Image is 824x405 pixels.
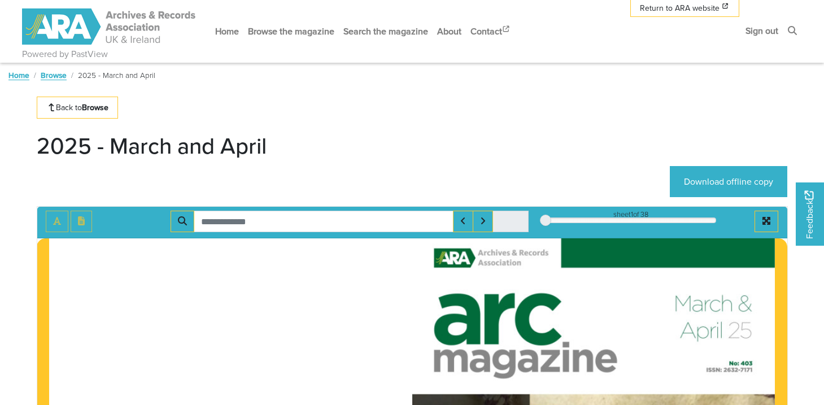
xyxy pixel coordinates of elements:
[37,132,267,159] h1: 2025 - March and April
[22,2,197,51] a: ARA - ARC Magazine | Powered by PastView logo
[755,211,778,232] button: Full screen mode
[546,209,716,220] div: sheet of 38
[71,211,92,232] button: Open transcription window
[741,16,783,46] a: Sign out
[803,190,816,238] span: Feedback
[433,16,466,46] a: About
[243,16,339,46] a: Browse the magazine
[631,209,633,220] span: 1
[640,2,720,14] span: Return to ARA website
[37,97,119,119] a: Back toBrowse
[46,211,68,232] button: Toggle text selection (Alt+T)
[41,69,67,81] a: Browse
[670,166,787,197] a: Download offline copy
[194,211,454,232] input: Search for
[22,8,197,45] img: ARA - ARC Magazine | Powered by PastView
[453,211,473,232] button: Previous Match
[78,69,155,81] span: 2025 - March and April
[466,16,516,46] a: Contact
[82,102,108,113] strong: Browse
[8,69,29,81] a: Home
[211,16,243,46] a: Home
[339,16,433,46] a: Search the magazine
[473,211,493,232] button: Next Match
[171,211,194,232] button: Search
[796,182,824,246] a: Would you like to provide feedback?
[22,47,108,61] a: Powered by PastView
